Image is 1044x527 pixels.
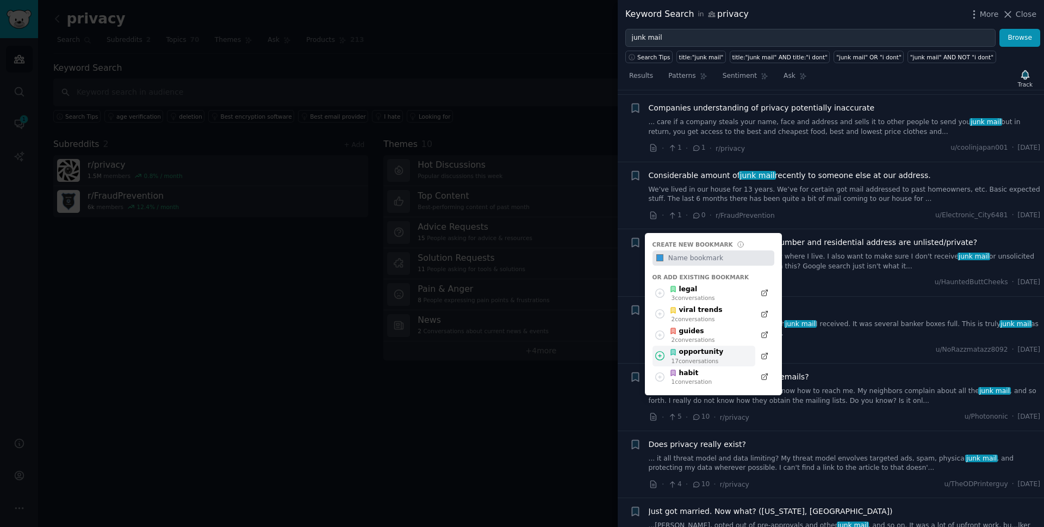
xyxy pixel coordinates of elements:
[649,170,931,181] a: Considerable amount ofjunk mailrecently to someone else at our address.
[723,71,757,81] span: Sentiment
[649,102,875,114] a: Companies understanding of privacy potentially inaccurate
[720,414,749,421] span: r/privacy
[692,143,705,153] span: 1
[713,479,716,490] span: ·
[935,211,1008,220] span: u/Electronic_City6481
[716,212,775,219] span: r/FraudPrevention
[669,285,715,295] div: legal
[1018,412,1040,422] span: [DATE]
[730,51,830,63] a: title:"junk mail" AND title:"i dont"
[692,480,710,489] span: 10
[968,9,999,20] button: More
[686,412,688,423] span: ·
[1018,81,1033,88] div: Track
[649,237,978,248] a: How can I ensure that my phone number and residential address are unlisted/private?
[649,185,1041,204] a: We’ve lived in our house for 13 years. We’ve for certain got mail addressed to past homeowners, e...
[672,315,723,323] div: 2 conversation s
[668,480,681,489] span: 4
[710,143,712,154] span: ·
[649,118,1041,137] a: ... care if a company steals your name, face and address and sells it to other people to send you...
[662,143,664,154] span: ·
[739,171,776,180] span: junk mail
[686,479,688,490] span: ·
[649,170,931,181] span: Considerable amount of recently to someone else at our address.
[1018,480,1040,489] span: [DATE]
[910,53,993,61] div: "junk mail" AND NOT "i dont"
[713,412,716,423] span: ·
[780,68,811,90] a: Ask
[980,9,999,20] span: More
[1018,211,1040,220] span: [DATE]
[836,53,902,61] div: "junk mail" OR "i dont"
[935,278,1008,287] span: u/HauntedButtCheeks
[784,320,817,328] span: junk mail
[669,369,712,378] div: habit
[710,210,712,221] span: ·
[662,479,664,490] span: ·
[649,506,893,517] a: Just got married. Now what? ([US_STATE], [GEOGRAPHIC_DATA])
[672,378,712,385] div: 1 conversation
[668,412,681,422] span: 5
[625,51,673,63] button: Search Tips
[649,439,746,450] a: Does privacy really exist?
[1002,9,1036,20] button: Close
[686,143,688,154] span: ·
[672,357,724,365] div: 17 conversation s
[958,253,990,260] span: junk mail
[1018,278,1040,287] span: [DATE]
[999,29,1040,47] button: Browse
[965,412,1008,422] span: u/Photononic
[649,252,1041,271] a: ...ank, family & close friends, etc.) know where I live. I also want to make sure I don't receive...
[716,145,745,152] span: r/privacy
[1012,211,1014,220] span: ·
[686,210,688,221] span: ·
[1012,345,1014,355] span: ·
[1018,143,1040,153] span: [DATE]
[625,68,657,90] a: Results
[692,211,705,220] span: 0
[629,71,653,81] span: Results
[978,387,1011,395] span: junk mail
[698,10,704,20] span: in
[1018,345,1040,355] span: [DATE]
[936,345,1008,355] span: u/NoRazzmatazz8092
[784,71,796,81] span: Ask
[649,320,1041,339] a: This year, 2023 I kept track of how muchjunk mailI received. It was several banker boxes full. Th...
[625,8,749,21] div: Keyword Search privacy
[669,305,722,315] div: viral trends
[637,53,670,61] span: Search Tips
[666,250,774,266] input: Name bookmark
[970,118,1002,126] span: junk mail
[679,53,724,61] div: title:"junk mail"
[662,412,664,423] span: ·
[999,320,1032,328] span: junk mail
[732,53,828,61] div: title:"junk mail" AND title:"i dont"
[664,68,711,90] a: Patterns
[672,294,715,302] div: 3 conversation s
[676,51,726,63] a: title:"junk mail"
[692,412,710,422] span: 10
[669,347,723,357] div: opportunity
[649,454,1041,473] a: ... it all threat model and data limiting? My threat model envolves targeted ads, spam, physicalj...
[668,143,681,153] span: 1
[672,336,715,344] div: 2 conversation s
[1012,412,1014,422] span: ·
[669,327,715,336] div: guides
[625,29,996,47] input: Try a keyword related to your business
[1014,67,1036,90] button: Track
[834,51,904,63] a: "junk mail" OR "i dont"
[965,455,998,462] span: junk mail
[662,210,664,221] span: ·
[944,480,1008,489] span: u/TheODPrinterguy
[1012,143,1014,153] span: ·
[668,211,681,220] span: 1
[719,68,772,90] a: Sentiment
[668,71,695,81] span: Patterns
[1016,9,1036,20] span: Close
[652,273,774,281] div: Or add existing bookmark
[950,143,1008,153] span: u/coolinjapan001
